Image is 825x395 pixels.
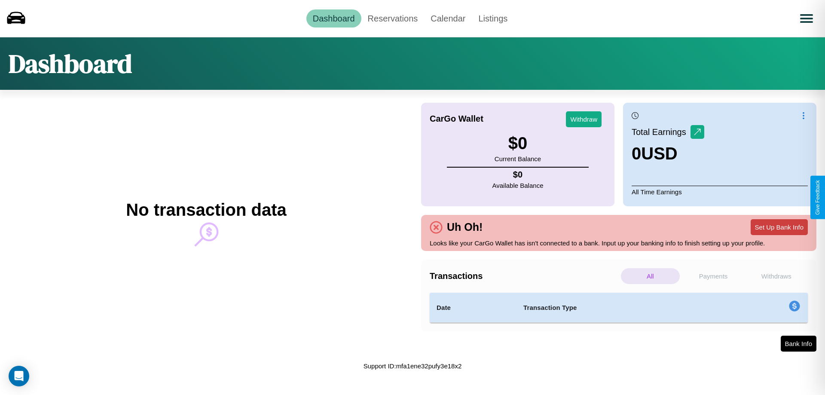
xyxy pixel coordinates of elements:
[126,200,286,220] h2: No transaction data
[443,221,487,233] h4: Uh Oh!
[747,268,806,284] p: Withdraws
[794,6,819,31] button: Open menu
[492,180,544,191] p: Available Balance
[684,268,743,284] p: Payments
[492,170,544,180] h4: $ 0
[306,9,361,28] a: Dashboard
[632,124,691,140] p: Total Earnings
[632,186,808,198] p: All Time Earnings
[430,237,808,249] p: Looks like your CarGo Wallet has isn't connected to a bank. Input up your banking info to finish ...
[424,9,472,28] a: Calendar
[751,219,808,235] button: Set Up Bank Info
[781,336,816,352] button: Bank Info
[361,9,425,28] a: Reservations
[430,293,808,323] table: simple table
[632,144,704,163] h3: 0 USD
[9,366,29,386] div: Open Intercom Messenger
[495,134,541,153] h3: $ 0
[621,268,680,284] p: All
[430,271,619,281] h4: Transactions
[437,303,510,313] h4: Date
[430,114,483,124] h4: CarGo Wallet
[566,111,602,127] button: Withdraw
[9,46,132,81] h1: Dashboard
[495,153,541,165] p: Current Balance
[472,9,514,28] a: Listings
[523,303,718,313] h4: Transaction Type
[815,180,821,215] div: Give Feedback
[364,360,462,372] p: Support ID: mfa1ene32pufy3e18x2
